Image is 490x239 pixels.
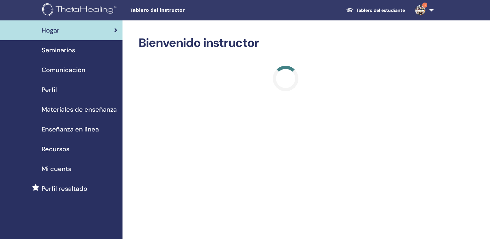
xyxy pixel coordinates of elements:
span: Comunicación [42,65,85,75]
span: Perfil [42,85,57,94]
span: Seminarios [42,45,75,55]
span: Perfil resaltado [42,184,87,193]
span: Tablero del instructor [130,7,226,14]
img: default.jpg [415,5,425,15]
span: Hogar [42,26,59,35]
h2: Bienvenido instructor [138,36,432,50]
img: logo.png [42,3,119,18]
span: Mi cuenta [42,164,72,174]
img: graduation-cap-white.svg [346,7,354,13]
a: Tablero del estudiante [341,4,410,16]
span: Recursos [42,144,69,154]
span: Enseñanza en línea [42,124,99,134]
span: Materiales de enseñanza [42,105,117,114]
span: 3 [422,3,427,8]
